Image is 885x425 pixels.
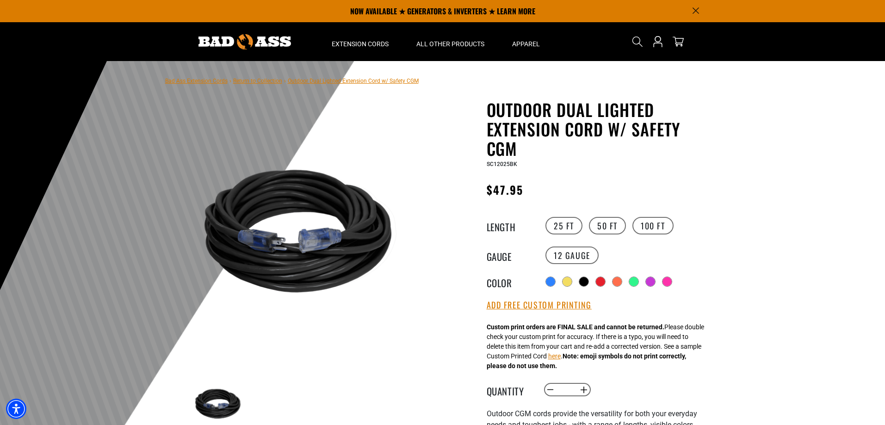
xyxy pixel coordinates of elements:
[229,78,231,84] span: ›
[6,399,26,419] div: Accessibility Menu
[671,36,686,47] a: cart
[487,384,533,396] label: Quantity
[192,123,415,346] img: Black
[165,78,228,84] a: Bad Ass Extension Cords
[487,161,517,167] span: SC12025BK
[487,352,686,370] strong: Note: emoji symbols do not print correctly, please do not use them.
[512,40,540,48] span: Apparel
[402,22,498,61] summary: All Other Products
[487,276,533,288] legend: Color
[288,78,419,84] span: Outdoor Dual Lighted Extension Cord w/ Safety CGM
[198,34,291,49] img: Bad Ass Extension Cords
[233,78,282,84] a: Return to Collection
[545,246,599,264] label: 12 Gauge
[548,351,561,361] button: here
[487,100,713,158] h1: Outdoor Dual Lighted Extension Cord w/ Safety CGM
[487,181,523,198] span: $47.95
[487,300,592,310] button: Add Free Custom Printing
[545,217,582,234] label: 25 FT
[165,75,419,86] nav: breadcrumbs
[487,323,664,331] strong: Custom print orders are FINAL SALE and cannot be returned.
[318,22,402,61] summary: Extension Cords
[284,78,286,84] span: ›
[632,217,674,234] label: 100 FT
[650,22,665,61] a: Open this option
[589,217,626,234] label: 50 FT
[332,40,389,48] span: Extension Cords
[630,34,645,49] summary: Search
[487,249,533,261] legend: Gauge
[416,40,484,48] span: All Other Products
[487,220,533,232] legend: Length
[487,322,704,371] div: Please double check your custom print for accuracy. If there is a typo, you will need to delete t...
[498,22,554,61] summary: Apparel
